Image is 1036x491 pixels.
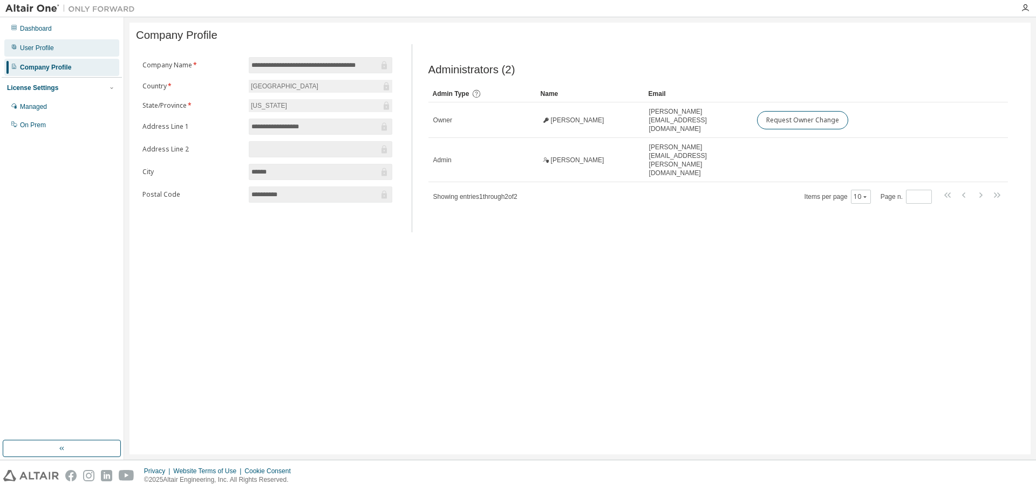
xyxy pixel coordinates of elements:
[142,82,242,91] label: Country
[142,168,242,176] label: City
[173,467,244,475] div: Website Terms of Use
[881,190,932,204] span: Page n.
[249,80,320,92] div: [GEOGRAPHIC_DATA]
[20,24,52,33] div: Dashboard
[142,145,242,154] label: Address Line 2
[433,193,517,200] span: Showing entries 1 through 2 of 2
[249,80,392,93] div: [GEOGRAPHIC_DATA]
[649,143,747,177] span: [PERSON_NAME][EMAIL_ADDRESS][PERSON_NAME][DOMAIN_NAME]
[757,111,848,129] button: Request Owner Change
[249,99,392,112] div: [US_STATE]
[20,102,47,111] div: Managed
[144,467,173,475] div: Privacy
[433,156,452,164] span: Admin
[3,470,59,481] img: altair_logo.svg
[649,85,748,102] div: Email
[649,107,747,133] span: [PERSON_NAME][EMAIL_ADDRESS][DOMAIN_NAME]
[428,64,515,76] span: Administrators (2)
[119,470,134,481] img: youtube.svg
[551,116,604,125] span: [PERSON_NAME]
[433,116,452,125] span: Owner
[101,470,112,481] img: linkedin.svg
[541,85,640,102] div: Name
[142,190,242,199] label: Postal Code
[144,475,297,485] p: © 2025 Altair Engineering, Inc. All Rights Reserved.
[805,190,871,204] span: Items per page
[136,29,217,42] span: Company Profile
[551,156,604,164] span: [PERSON_NAME]
[854,192,868,201] button: 10
[142,122,242,131] label: Address Line 1
[83,470,94,481] img: instagram.svg
[20,121,46,129] div: On Prem
[7,84,58,92] div: License Settings
[142,61,242,70] label: Company Name
[5,3,140,14] img: Altair One
[65,470,77,481] img: facebook.svg
[244,467,297,475] div: Cookie Consent
[142,101,242,110] label: State/Province
[20,63,71,72] div: Company Profile
[20,44,54,52] div: User Profile
[249,100,289,112] div: [US_STATE]
[433,90,469,98] span: Admin Type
